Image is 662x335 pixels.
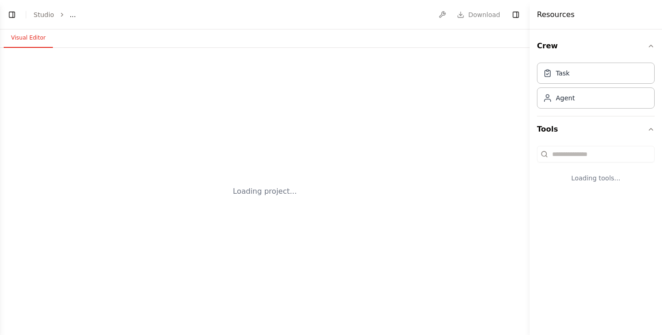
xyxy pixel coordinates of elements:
button: Crew [537,33,655,59]
button: Hide right sidebar [509,8,522,21]
button: Show left sidebar [6,8,18,21]
div: Agent [556,93,575,103]
button: Visual Editor [4,29,53,48]
h4: Resources [537,9,575,20]
button: Tools [537,116,655,142]
a: Studio [34,11,54,18]
div: Loading project... [233,186,297,197]
div: Tools [537,142,655,197]
span: ... [70,10,76,19]
div: Task [556,69,570,78]
div: Loading tools... [537,166,655,190]
div: Crew [537,59,655,116]
nav: breadcrumb [34,10,76,19]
